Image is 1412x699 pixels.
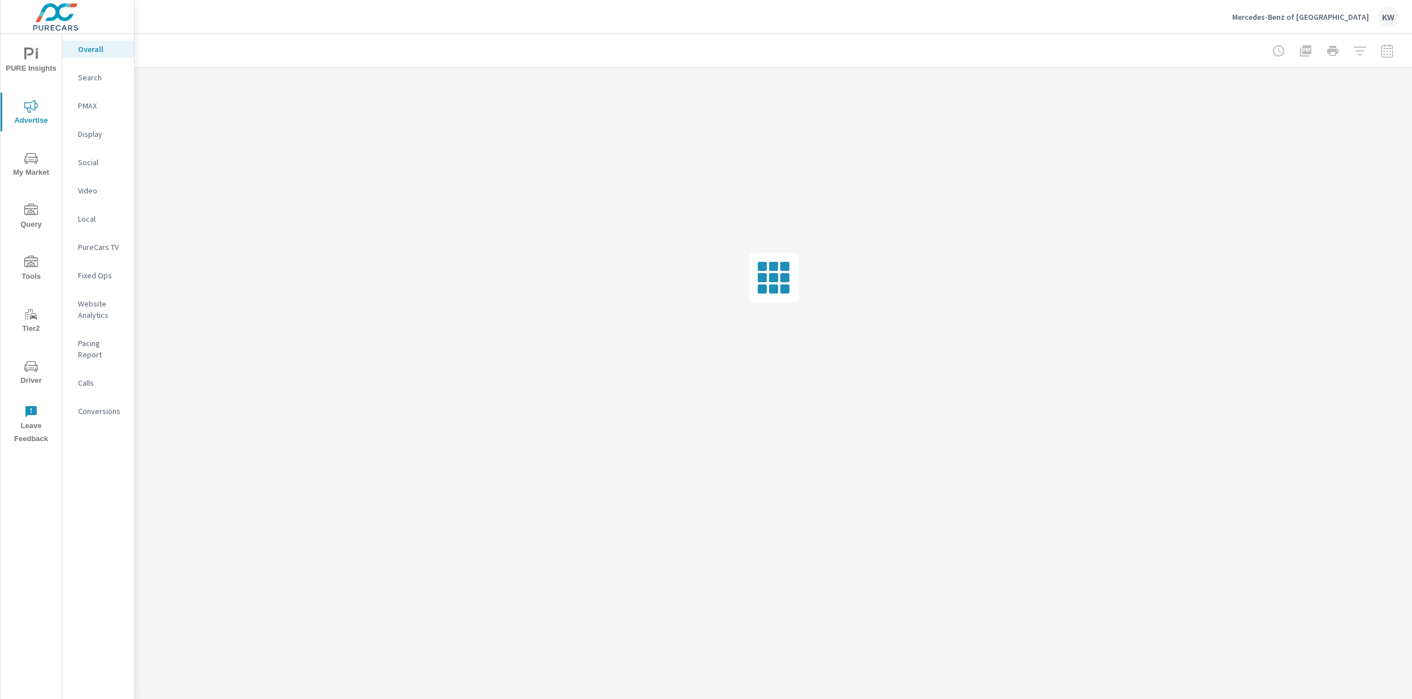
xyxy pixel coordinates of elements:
div: PureCars TV [62,239,134,256]
p: Local [78,213,125,225]
div: Conversions [62,403,134,420]
span: Leave Feedback [4,405,58,446]
div: Social [62,154,134,171]
span: Driver [4,360,58,387]
p: Pacing Report [78,338,125,360]
p: PureCars TV [78,241,125,253]
p: Fixed Ops [78,270,125,281]
p: Overall [78,44,125,55]
p: Website Analytics [78,298,125,321]
p: Display [78,128,125,140]
div: Video [62,182,134,199]
div: Website Analytics [62,295,134,323]
p: Calls [78,377,125,389]
span: Tier2 [4,308,58,335]
div: nav menu [1,34,62,450]
span: My Market [4,152,58,179]
span: Query [4,204,58,231]
div: Overall [62,41,134,58]
div: Display [62,126,134,143]
div: Pacing Report [62,335,134,363]
div: KW [1378,7,1398,27]
p: Conversions [78,405,125,417]
div: Calls [62,374,134,391]
span: Advertise [4,100,58,127]
div: Fixed Ops [62,267,134,284]
p: Social [78,157,125,168]
div: PMAX [62,97,134,114]
div: Local [62,210,134,227]
p: PMAX [78,100,125,111]
p: Video [78,185,125,196]
div: Search [62,69,134,86]
p: Mercedes-Benz of [GEOGRAPHIC_DATA] [1232,12,1369,22]
p: Search [78,72,125,83]
span: Tools [4,256,58,283]
span: PURE Insights [4,48,58,75]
